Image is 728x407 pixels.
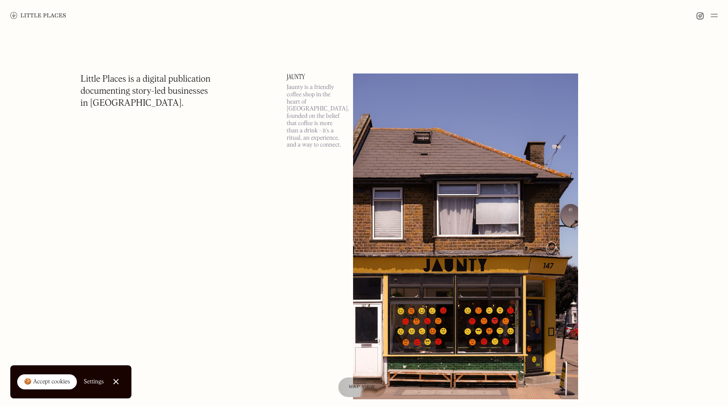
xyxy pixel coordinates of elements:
[84,372,104,392] a: Settings
[287,73,343,80] a: Jaunty
[107,373,125,390] a: Close Cookie Popup
[353,73,578,399] img: Jaunty
[287,84,343,149] p: Jaunty is a friendly coffee shop in the heart of [GEOGRAPHIC_DATA], founded on the belief that co...
[338,377,386,397] a: Map view
[349,385,375,390] span: Map view
[17,374,77,390] a: 🍪 Accept cookies
[81,73,211,110] h1: Little Places is a digital publication documenting story-led businesses in [GEOGRAPHIC_DATA].
[24,378,70,386] div: 🍪 Accept cookies
[84,379,104,385] div: Settings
